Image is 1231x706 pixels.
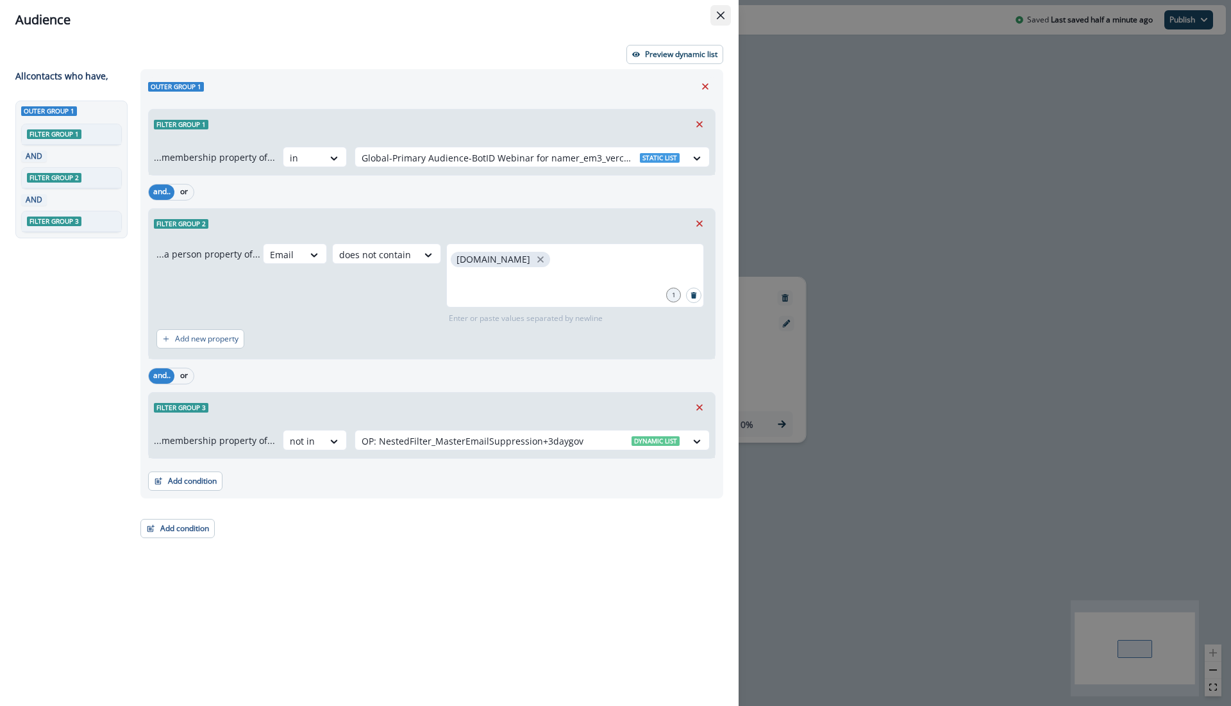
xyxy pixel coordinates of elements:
button: Add new property [156,329,244,349]
span: Filter group 2 [154,219,208,229]
button: Add condition [140,519,215,538]
button: or [174,185,194,200]
div: 1 [666,288,681,302]
button: Remove [695,77,716,96]
span: Filter group 2 [27,173,81,183]
button: and.. [149,185,174,200]
span: Filter group 3 [154,403,208,413]
button: or [174,368,194,384]
p: [DOMAIN_NAME] [456,254,530,265]
button: Remove [689,115,710,134]
button: Search [686,288,701,303]
span: Filter group 1 [27,129,81,139]
p: AND [24,151,44,162]
button: close [534,253,547,266]
button: Remove [689,398,710,417]
p: Preview dynamic list [645,50,717,59]
p: Enter or paste values separated by newline [446,313,605,324]
button: Close [710,5,731,26]
p: Add new property [175,334,239,343]
button: Remove [689,214,710,233]
span: Filter group 3 [27,217,81,226]
span: Filter group 1 [154,120,208,129]
div: Audience [15,10,723,29]
p: ...membership property of... [154,151,275,164]
p: All contact s who have, [15,69,108,83]
button: Preview dynamic list [626,45,723,64]
span: Outer group 1 [148,82,204,92]
p: AND [24,194,44,206]
button: and.. [149,368,174,384]
p: ...a person property of... [156,247,260,261]
p: ...membership property of... [154,434,275,447]
span: Outer group 1 [21,106,77,116]
button: Add condition [148,472,222,491]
